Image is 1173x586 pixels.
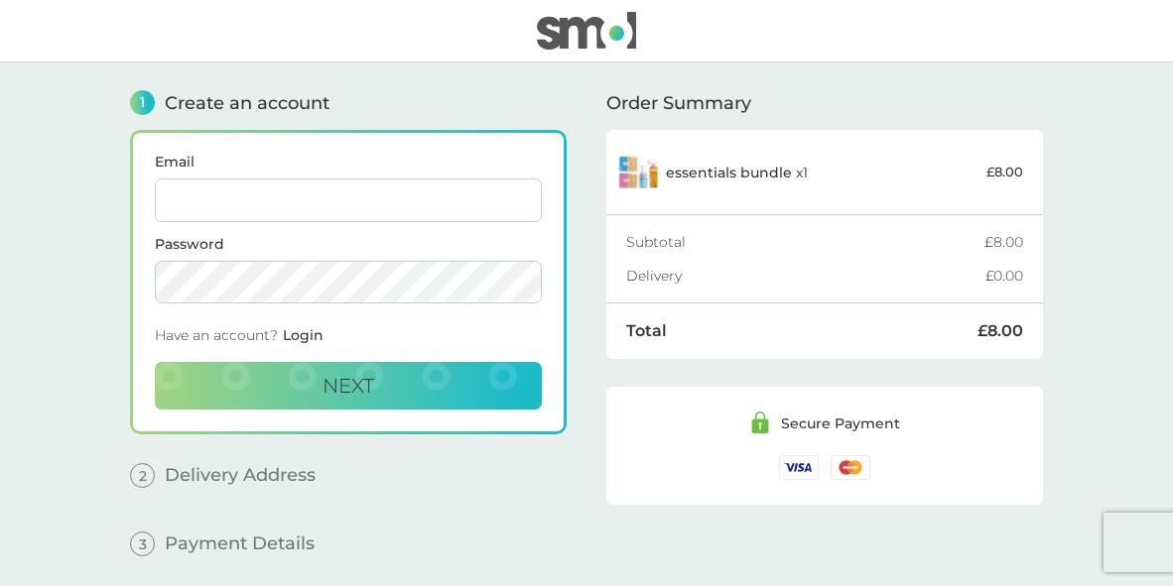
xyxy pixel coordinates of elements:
[165,94,329,112] span: Create an account
[831,455,870,480] img: /assets/icons/cards/mastercard.svg
[165,534,315,552] span: Payment Details
[155,237,542,251] label: Password
[283,326,324,344] span: Login
[781,416,900,430] div: Secure Payment
[323,374,374,398] span: Next
[165,466,316,484] span: Delivery Address
[779,455,819,480] img: /assets/icons/cards/visa.svg
[666,164,792,181] span: essentials bundle
[985,269,1023,283] div: £0.00
[666,165,808,180] p: x 1
[626,235,984,249] div: Subtotal
[155,318,542,362] div: Have an account?
[130,463,155,488] span: 2
[537,12,636,50] img: smol
[130,90,155,115] span: 1
[977,323,1023,339] div: £8.00
[130,531,155,556] span: 3
[155,155,542,169] label: Email
[984,235,1023,249] div: £8.00
[626,323,977,339] div: Total
[626,269,985,283] div: Delivery
[986,162,1023,182] p: £8.00
[606,94,751,112] span: Order Summary
[155,362,542,410] button: Next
